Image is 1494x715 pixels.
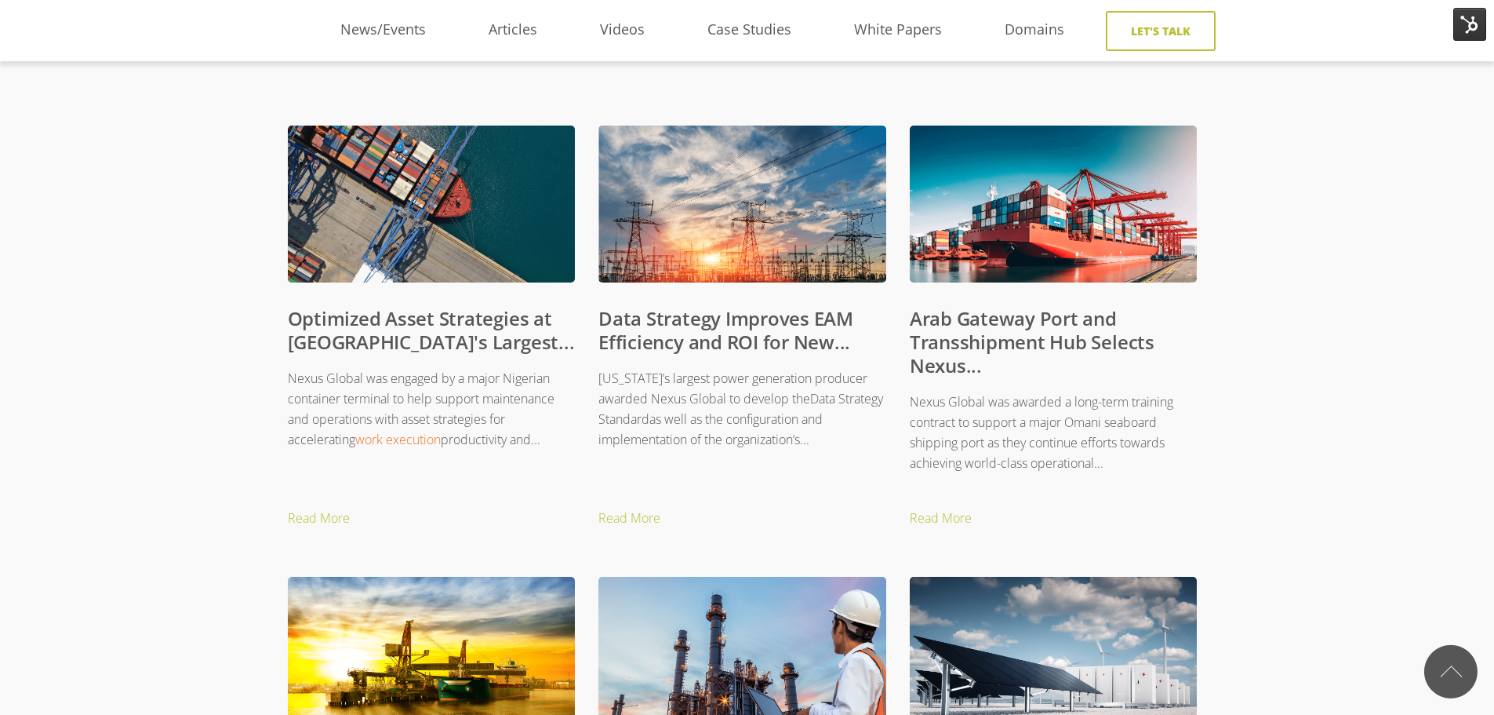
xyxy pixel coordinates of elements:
[457,18,569,42] a: Articles
[598,126,886,296] img: Data Strategy Improves EAM Efficiency and ROI for New Mexico Power Gen
[355,431,441,448] a: work execution
[288,126,576,296] img: Optimized Asset Strategies at West Africa's Largest Container Terminal
[973,18,1096,42] a: Domains
[598,305,853,355] a: Data Strategy Improves EAM Efficiency and ROI for New...
[910,507,1221,531] a: Read More
[598,507,910,531] a: Read More
[910,126,1198,296] img: Arab Gateway Port and Transshipment Hub Selects Nexus Global as APM Training Provider
[309,18,457,42] a: News/Events
[288,368,576,451] p: Nexus Global was engaged by a major Nigerian container terminal to help support maintenance and o...
[288,305,575,355] a: Optimized Asset Strategies at [GEOGRAPHIC_DATA]'s Largest...
[910,392,1198,474] p: Nexus Global was awarded a long-term training contract to support a major Omani seaboard shipping...
[1453,8,1486,41] img: HubSpot Tools Menu Toggle
[823,18,973,42] a: White Papers
[676,18,823,42] a: Case Studies
[569,18,676,42] a: Videos
[1106,11,1216,51] a: Let's Talk
[910,305,1154,378] a: Arab Gateway Port and Transshipment Hub Selects Nexus...
[598,368,886,451] p: [US_STATE]’s largest power generation producer awarded Nexus Global to develop theData Strategy S...
[288,507,599,531] a: Read More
